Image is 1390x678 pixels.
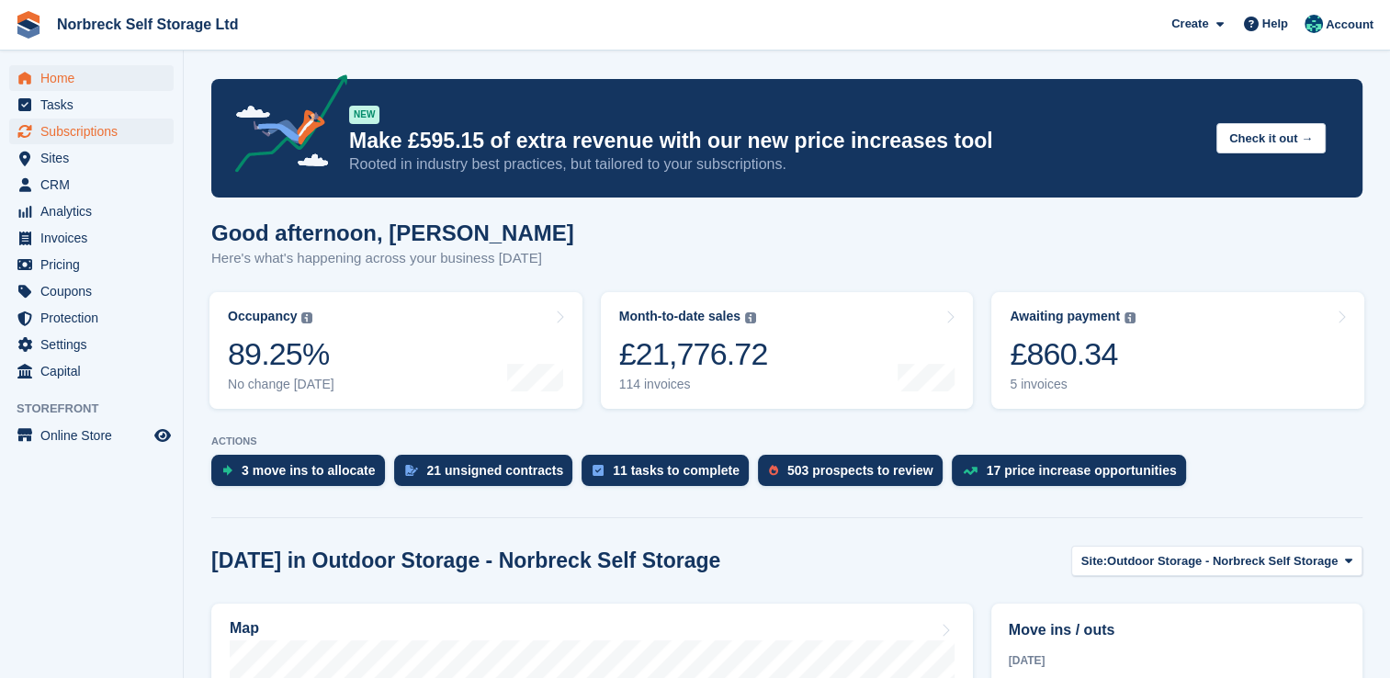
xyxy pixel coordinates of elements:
[40,332,151,357] span: Settings
[745,312,756,323] img: icon-info-grey-7440780725fd019a000dd9b08b2336e03edf1995a4989e88bcd33f0948082b44.svg
[40,305,151,331] span: Protection
[9,358,174,384] a: menu
[40,172,151,198] span: CRM
[50,9,245,40] a: Norbreck Self Storage Ltd
[9,145,174,171] a: menu
[619,335,768,373] div: £21,776.72
[1010,335,1136,373] div: £860.34
[593,465,604,476] img: task-75834270c22a3079a89374b754ae025e5fb1db73e45f91037f5363f120a921f8.svg
[1009,652,1345,669] div: [DATE]
[1010,309,1120,324] div: Awaiting payment
[991,292,1364,409] a: Awaiting payment £860.34 5 invoices
[1305,15,1323,33] img: Sally King
[1010,377,1136,392] div: 5 invoices
[1124,312,1136,323] img: icon-info-grey-7440780725fd019a000dd9b08b2336e03edf1995a4989e88bcd33f0948082b44.svg
[9,252,174,277] a: menu
[1216,123,1326,153] button: Check it out →
[228,309,297,324] div: Occupancy
[963,467,978,475] img: price_increase_opportunities-93ffe204e8149a01c8c9dc8f82e8f89637d9d84a8eef4429ea346261dce0b2c0.svg
[1071,546,1362,576] button: Site: Outdoor Storage - Norbreck Self Storage
[9,65,174,91] a: menu
[228,335,334,373] div: 89.25%
[222,465,232,476] img: move_ins_to_allocate_icon-fdf77a2bb77ea45bf5b3d319d69a93e2d87916cf1d5bf7949dd705db3b84f3ca.svg
[1262,15,1288,33] span: Help
[9,423,174,448] a: menu
[349,128,1202,154] p: Make £595.15 of extra revenue with our new price increases tool
[211,220,574,245] h1: Good afternoon, [PERSON_NAME]
[40,252,151,277] span: Pricing
[211,548,720,573] h2: [DATE] in Outdoor Storage - Norbreck Self Storage
[40,423,151,448] span: Online Store
[601,292,974,409] a: Month-to-date sales £21,776.72 114 invoices
[40,65,151,91] span: Home
[40,119,151,144] span: Subscriptions
[9,225,174,251] a: menu
[40,92,151,118] span: Tasks
[17,400,183,418] span: Storefront
[220,74,348,179] img: price-adjustments-announcement-icon-8257ccfd72463d97f412b2fc003d46551f7dbcb40ab6d574587a9cd5c0d94...
[1171,15,1208,33] span: Create
[1009,619,1345,641] h2: Move ins / outs
[40,358,151,384] span: Capital
[301,312,312,323] img: icon-info-grey-7440780725fd019a000dd9b08b2336e03edf1995a4989e88bcd33f0948082b44.svg
[209,292,582,409] a: Occupancy 89.25% No change [DATE]
[1107,552,1338,571] span: Outdoor Storage - Norbreck Self Storage
[9,305,174,331] a: menu
[619,377,768,392] div: 114 invoices
[230,620,259,637] h2: Map
[228,377,334,392] div: No change [DATE]
[40,145,151,171] span: Sites
[758,455,952,495] a: 503 prospects to review
[40,278,151,304] span: Coupons
[9,119,174,144] a: menu
[9,278,174,304] a: menu
[242,463,376,478] div: 3 move ins to allocate
[9,172,174,198] a: menu
[9,198,174,224] a: menu
[952,455,1195,495] a: 17 price increase opportunities
[211,435,1362,447] p: ACTIONS
[211,455,394,495] a: 3 move ins to allocate
[1326,16,1373,34] span: Account
[349,154,1202,175] p: Rooted in industry best practices, but tailored to your subscriptions.
[769,465,778,476] img: prospect-51fa495bee0391a8d652442698ab0144808aea92771e9ea1ae160a38d050c398.svg
[427,463,564,478] div: 21 unsigned contracts
[40,198,151,224] span: Analytics
[9,92,174,118] a: menu
[394,455,582,495] a: 21 unsigned contracts
[9,332,174,357] a: menu
[349,106,379,124] div: NEW
[1081,552,1107,571] span: Site:
[987,463,1177,478] div: 17 price increase opportunities
[405,465,418,476] img: contract_signature_icon-13c848040528278c33f63329250d36e43548de30e8caae1d1a13099fd9432cc5.svg
[787,463,933,478] div: 503 prospects to review
[15,11,42,39] img: stora-icon-8386f47178a22dfd0bd8f6a31ec36ba5ce8667c1dd55bd0f319d3a0aa187defe.svg
[211,248,574,269] p: Here's what's happening across your business [DATE]
[152,424,174,446] a: Preview store
[619,309,740,324] div: Month-to-date sales
[613,463,740,478] div: 11 tasks to complete
[40,225,151,251] span: Invoices
[582,455,758,495] a: 11 tasks to complete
